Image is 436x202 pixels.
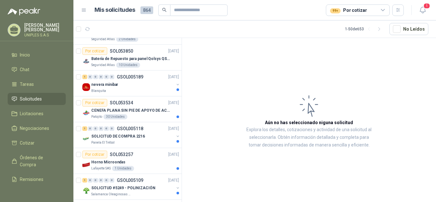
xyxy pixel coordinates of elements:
[20,66,29,73] span: Chat
[168,177,179,183] p: [DATE]
[91,108,171,114] p: CENEFA PLANA SIN PIE DE APOYO DE ACUERDO A LA IMAGEN ADJUNTA
[99,75,103,79] div: 0
[94,5,135,15] h1: Mis solicitudes
[91,37,115,42] p: Seguridad Atlas
[110,101,133,105] p: SOL053534
[104,75,109,79] div: 0
[389,23,428,35] button: No Leídos
[91,192,132,197] p: Salamanca Oleaginosas SAS
[117,75,143,79] p: GSOL005189
[88,178,93,183] div: 0
[93,126,98,131] div: 0
[91,166,111,171] p: Lafayette SAS
[345,24,384,34] div: 1 - 50 de 653
[116,63,140,68] div: 10 Unidades
[109,126,114,131] div: 0
[109,178,114,183] div: 0
[82,161,90,168] img: Company Logo
[117,178,143,183] p: GSOL005109
[73,148,182,174] a: Por cotizarSOL053257[DATE] Company LogoHorno MicroondasLafayette SAS1 Unidades
[82,187,90,194] img: Company Logo
[73,45,182,71] a: Por cotizarSOL053850[DATE] Company LogoBatería de Repuesto para panel Qolsys QS9302Seguridad Atla...
[93,75,98,79] div: 0
[8,78,66,90] a: Tareas
[82,126,87,131] div: 1
[20,176,43,183] span: Remisiones
[8,64,66,76] a: Chat
[246,126,372,149] p: Explora los detalles, cotizaciones y actividad de una solicitud al seleccionarla. Obtén informaci...
[104,126,109,131] div: 0
[8,49,66,61] a: Inicio
[99,178,103,183] div: 0
[91,140,115,145] p: Panela El Trébol
[162,8,167,12] span: search
[168,152,179,158] p: [DATE]
[103,114,127,119] div: 30 Unidades
[117,126,143,131] p: GSOL005118
[8,137,66,149] a: Cotizar
[24,23,66,32] p: [PERSON_NAME] [PERSON_NAME]
[82,151,107,158] div: Por cotizar
[168,48,179,54] p: [DATE]
[82,47,107,55] div: Por cotizar
[140,6,153,14] span: 864
[20,154,60,168] span: Órdenes de Compra
[8,108,66,120] a: Licitaciones
[82,83,90,91] img: Company Logo
[109,75,114,79] div: 0
[91,82,118,88] p: nevera minibar
[330,8,341,13] div: 99+
[168,126,179,132] p: [DATE]
[91,56,171,62] p: Batería de Repuesto para panel Qolsys QS9302
[8,122,66,134] a: Negociaciones
[82,99,107,107] div: Por cotizar
[82,178,87,183] div: 1
[91,185,155,191] p: SOLICITUD #5249 - POLINIZACIÓN
[99,126,103,131] div: 0
[88,126,93,131] div: 0
[20,139,34,146] span: Cotizar
[116,37,138,42] div: 2 Unidades
[168,74,179,80] p: [DATE]
[82,125,180,145] a: 1 0 0 0 0 0 GSOL005118[DATE] Company LogoSOLICITUD DE COMPRA 2216Panela El Trébol
[91,159,125,165] p: Horno Microondas
[8,8,40,15] img: Logo peakr
[24,33,66,37] p: UNIPLES S.A.S
[417,4,428,16] button: 1
[20,51,30,58] span: Inicio
[110,152,133,157] p: SOL053257
[20,81,34,88] span: Tareas
[8,152,66,171] a: Órdenes de Compra
[93,178,98,183] div: 0
[168,100,179,106] p: [DATE]
[330,7,367,14] div: Por cotizar
[20,110,43,117] span: Licitaciones
[112,166,134,171] div: 1 Unidades
[82,135,90,143] img: Company Logo
[82,57,90,65] img: Company Logo
[91,114,102,119] p: Patojito
[20,95,42,102] span: Solicitudes
[8,173,66,185] a: Remisiones
[91,133,145,139] p: SOLICITUD DE COMPRA 2216
[20,125,49,132] span: Negociaciones
[91,63,115,68] p: Seguridad Atlas
[82,109,90,117] img: Company Logo
[104,178,109,183] div: 0
[265,119,353,126] h3: Aún no has seleccionado niguna solicitud
[423,3,430,9] span: 1
[91,88,106,94] p: Blanquita
[73,96,182,122] a: Por cotizarSOL053534[DATE] Company LogoCENEFA PLANA SIN PIE DE APOYO DE ACUERDO A LA IMAGEN ADJUN...
[82,176,180,197] a: 1 0 0 0 0 0 GSOL005109[DATE] Company LogoSOLICITUD #5249 - POLINIZACIÓNSalamanca Oleaginosas SAS
[110,49,133,53] p: SOL053850
[88,75,93,79] div: 0
[8,93,66,105] a: Solicitudes
[82,75,87,79] div: 1
[82,73,180,94] a: 1 0 0 0 0 0 GSOL005189[DATE] Company Logonevera minibarBlanquita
